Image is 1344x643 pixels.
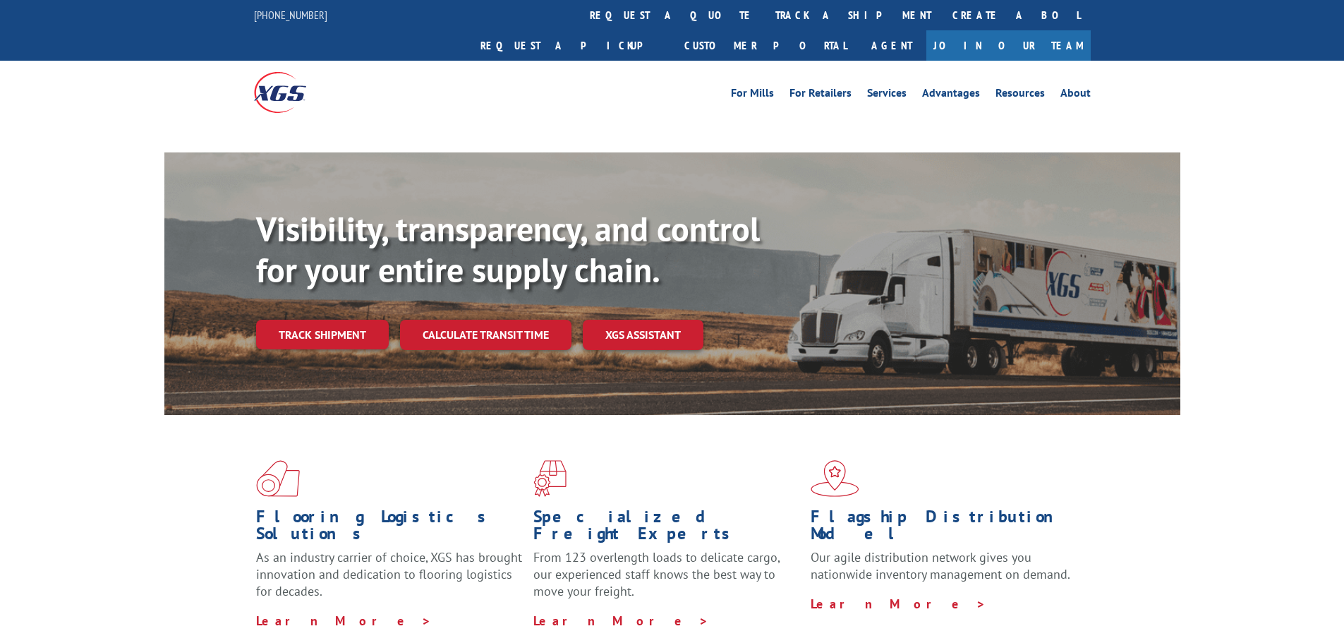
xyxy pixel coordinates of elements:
[811,549,1070,582] span: Our agile distribution network gives you nationwide inventory management on demand.
[1060,88,1091,103] a: About
[256,549,522,599] span: As an industry carrier of choice, XGS has brought innovation and dedication to flooring logistics...
[533,613,709,629] a: Learn More >
[811,460,859,497] img: xgs-icon-flagship-distribution-model-red
[789,88,852,103] a: For Retailers
[256,207,760,292] b: Visibility, transparency, and control for your entire supply chain.
[674,30,857,61] a: Customer Portal
[926,30,1091,61] a: Join Our Team
[857,30,926,61] a: Agent
[470,30,674,61] a: Request a pickup
[256,613,432,629] a: Learn More >
[811,508,1077,549] h1: Flagship Distribution Model
[400,320,571,350] a: Calculate transit time
[533,460,567,497] img: xgs-icon-focused-on-flooring-red
[256,460,300,497] img: xgs-icon-total-supply-chain-intelligence-red
[867,88,907,103] a: Services
[731,88,774,103] a: For Mills
[533,508,800,549] h1: Specialized Freight Experts
[583,320,703,350] a: XGS ASSISTANT
[811,596,986,612] a: Learn More >
[922,88,980,103] a: Advantages
[995,88,1045,103] a: Resources
[533,549,800,612] p: From 123 overlength loads to delicate cargo, our experienced staff knows the best way to move you...
[256,508,523,549] h1: Flooring Logistics Solutions
[256,320,389,349] a: Track shipment
[254,8,327,22] a: [PHONE_NUMBER]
